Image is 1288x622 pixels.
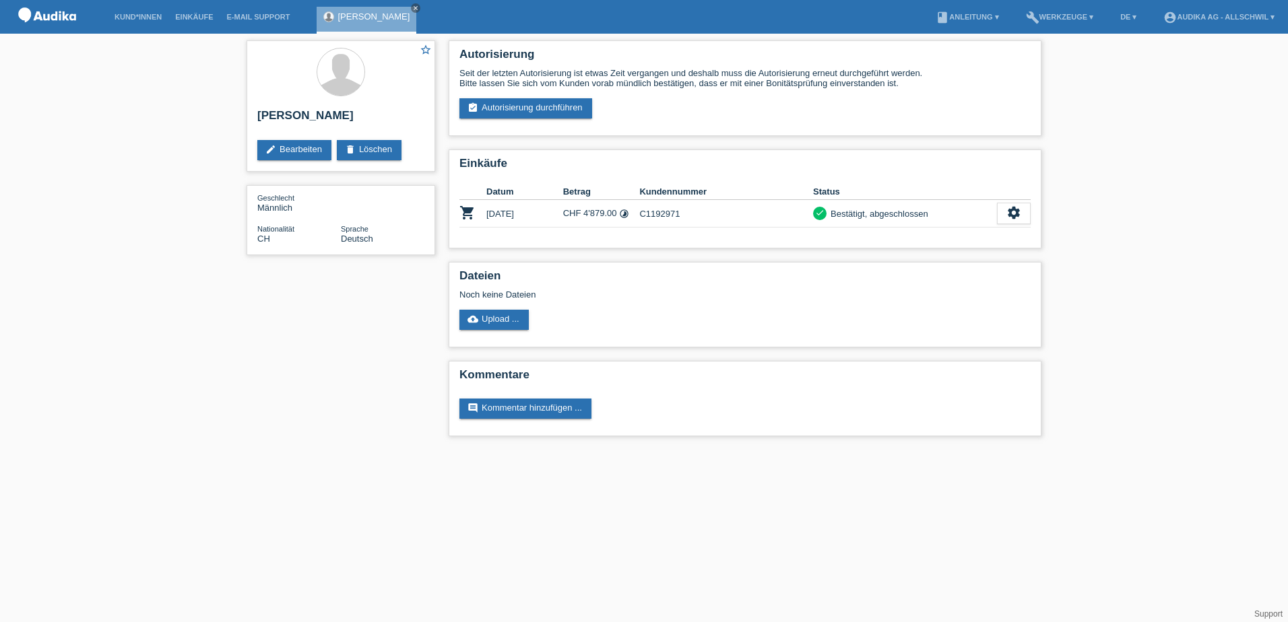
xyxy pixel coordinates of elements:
i: comment [468,403,478,413]
div: Noch keine Dateien [459,289,871,300]
div: Männlich [257,193,341,213]
h2: [PERSON_NAME] [257,109,424,129]
a: editBearbeiten [257,140,331,160]
i: check [815,208,825,217]
a: assignment_turned_inAutorisierung durchführen [459,98,592,118]
td: [DATE] [486,200,563,228]
a: DE ▾ [1114,13,1143,21]
i: build [1026,11,1039,24]
i: POSP00016800 [459,205,476,221]
i: Fixe Raten (24 Raten) [619,209,629,219]
td: C1192971 [639,200,813,228]
i: cloud_upload [468,314,478,324]
th: Kundennummer [639,184,813,200]
a: POS — MF Group [13,26,81,36]
i: settings [1006,205,1021,220]
i: account_circle [1163,11,1177,24]
h2: Einkäufe [459,157,1031,177]
i: delete [345,144,356,155]
a: Support [1254,609,1283,619]
a: E-Mail Support [220,13,297,21]
th: Betrag [563,184,640,200]
td: CHF 4'879.00 [563,200,640,228]
span: Geschlecht [257,194,294,202]
i: star_border [420,44,432,56]
i: book [936,11,949,24]
a: star_border [420,44,432,58]
i: close [412,5,419,11]
a: [PERSON_NAME] [337,11,410,22]
h2: Autorisierung [459,48,1031,68]
a: account_circleAudika AG - Allschwil ▾ [1157,13,1281,21]
i: assignment_turned_in [468,102,478,113]
th: Status [813,184,997,200]
a: close [411,3,420,13]
span: Sprache [341,225,368,233]
h2: Kommentare [459,368,1031,388]
span: Schweiz [257,234,270,244]
a: cloud_uploadUpload ... [459,310,529,330]
a: Kund*innen [108,13,168,21]
div: Bestätigt, abgeschlossen [827,207,928,221]
a: buildWerkzeuge ▾ [1019,13,1101,21]
a: Einkäufe [168,13,220,21]
a: commentKommentar hinzufügen ... [459,399,591,419]
h2: Dateien [459,269,1031,289]
a: bookAnleitung ▾ [929,13,1005,21]
i: edit [265,144,276,155]
span: Nationalität [257,225,294,233]
a: deleteLöschen [337,140,401,160]
span: Deutsch [341,234,373,244]
th: Datum [486,184,563,200]
div: Seit der letzten Autorisierung ist etwas Zeit vergangen und deshalb muss die Autorisierung erneut... [459,68,1031,88]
